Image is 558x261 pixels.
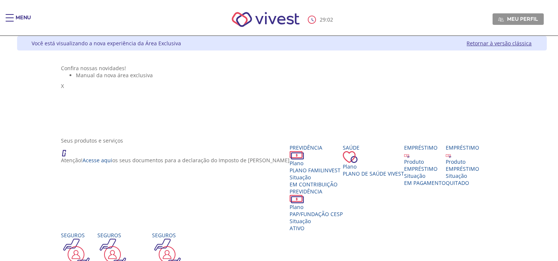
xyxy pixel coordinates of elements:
span: QUITADO [446,179,469,186]
img: ico_coracao.png [343,151,358,163]
img: ico_dinheiro.png [290,195,304,203]
div: Confira nossas novidades! [61,65,503,72]
span: EM PAGAMENTO [404,179,446,186]
img: ico_dinheiro.png [290,151,304,160]
div: Você está visualizando a nova experiência da Área Exclusiva [32,40,181,47]
a: Retornar à versão clássica [467,40,532,47]
div: EMPRÉSTIMO [446,165,479,172]
span: X [61,82,64,89]
div: Empréstimo [404,144,446,151]
section: <span lang="pt-BR" dir="ltr">Visualizador do Conteúdo da Web</span> 1 [61,65,503,130]
div: Plano [290,203,343,211]
div: Seguros [152,232,244,239]
a: Empréstimo Produto EMPRÉSTIMO Situação QUITADO [446,144,479,186]
span: Plano de Saúde VIVEST [343,170,404,177]
img: ico_emprestimo.svg [404,153,410,158]
span: Meu perfil [507,16,538,22]
div: Plano [343,163,404,170]
a: Acesse aqui [83,157,112,164]
span: Manual da nova área exclusiva [76,72,153,79]
span: Ativo [290,225,304,232]
div: Empréstimo [446,144,479,151]
p: Atenção! os seus documentos para a declaração do Imposto de [PERSON_NAME] [61,157,290,164]
span: 02 [327,16,333,23]
div: Situação [290,218,343,225]
div: Situação [404,172,446,179]
div: Seus produtos e serviços [61,137,503,144]
a: Empréstimo Produto EMPRÉSTIMO Situação EM PAGAMENTO [404,144,446,186]
div: : [308,16,335,24]
img: ico_emprestimo.svg [446,153,451,158]
div: Previdência [290,144,343,151]
img: Meu perfil [498,17,504,22]
div: Produto [404,158,446,165]
span: PAP/FUNDAÇÃO CESP [290,211,343,218]
div: Menu [16,14,31,29]
a: Previdência PlanoPAP/FUNDAÇÃO CESP SituaçãoAtivo [290,188,343,232]
span: EM CONTRIBUIÇÃO [290,181,338,188]
img: ico_atencao.png [61,144,74,157]
a: Saúde PlanoPlano de Saúde VIVEST [343,144,404,177]
div: Seguros [97,232,152,239]
div: Produto [446,158,479,165]
div: Situação [290,174,343,181]
span: 29 [320,16,326,23]
span: PLANO FAMILINVEST [290,167,341,174]
div: Previdência [290,188,343,195]
div: Plano [290,160,343,167]
div: Situação [446,172,479,179]
img: Vivest [223,4,308,35]
a: Meu perfil [493,13,544,25]
div: Seguros [61,232,97,239]
div: EMPRÉSTIMO [404,165,446,172]
div: Saúde [343,144,404,151]
a: Previdência PlanoPLANO FAMILINVEST SituaçãoEM CONTRIBUIÇÃO [290,144,343,188]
